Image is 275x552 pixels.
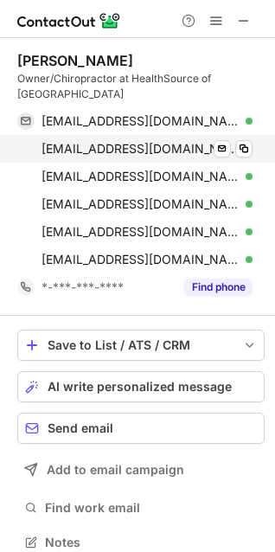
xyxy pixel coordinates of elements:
button: Find work email [17,496,265,520]
span: Send email [48,421,113,435]
button: Add to email campaign [17,454,265,485]
div: Save to List / ATS / CRM [48,338,234,352]
img: ContactOut v5.3.10 [17,10,121,31]
span: [EMAIL_ADDRESS][DOMAIN_NAME] [42,169,240,184]
span: Add to email campaign [47,463,184,477]
button: save-profile-one-click [17,330,265,361]
button: AI write personalized message [17,371,265,402]
button: Reveal Button [184,279,253,296]
span: [EMAIL_ADDRESS][DOMAIN_NAME] [42,196,240,212]
span: [EMAIL_ADDRESS][DOMAIN_NAME] [42,252,240,267]
div: [PERSON_NAME] [17,52,133,69]
span: Notes [45,535,258,550]
span: [EMAIL_ADDRESS][DOMAIN_NAME] [42,113,240,129]
span: AI write personalized message [48,380,232,394]
button: Send email [17,413,265,444]
span: [EMAIL_ADDRESS][DOMAIN_NAME] [42,224,240,240]
div: Owner/Chiropractor at HealthSource of [GEOGRAPHIC_DATA] [17,71,265,102]
span: [EMAIL_ADDRESS][DOMAIN_NAME] [42,141,240,157]
span: Find work email [45,500,258,516]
